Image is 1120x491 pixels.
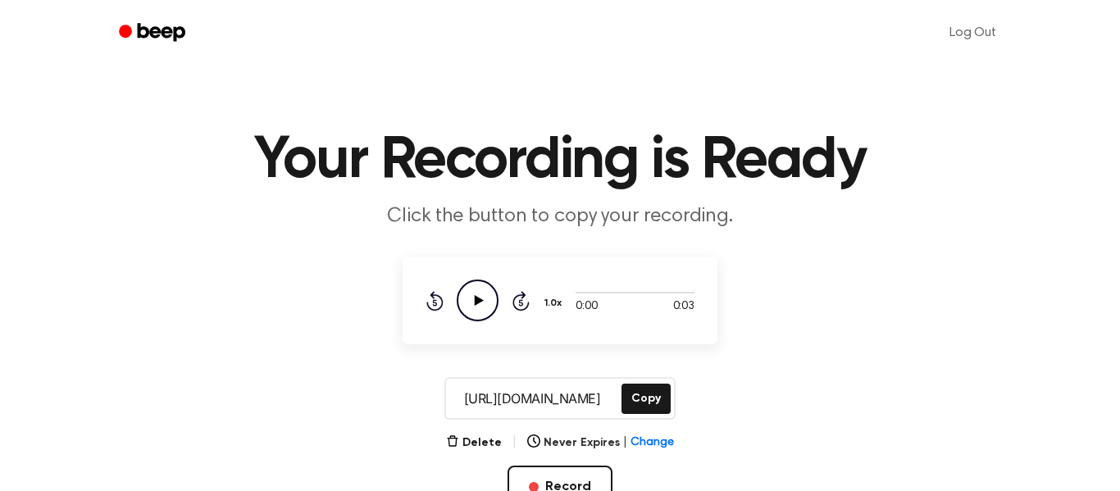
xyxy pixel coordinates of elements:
a: Beep [107,17,200,49]
h1: Your Recording is Ready [140,131,980,190]
span: | [623,434,627,452]
button: Copy [621,384,671,414]
a: Log Out [933,13,1013,52]
span: | [512,433,517,452]
button: Delete [446,434,502,452]
p: Click the button to copy your recording. [245,203,875,230]
span: 0:00 [576,298,597,316]
button: Never Expires|Change [527,434,674,452]
span: Change [631,434,674,452]
span: 0:03 [673,298,694,316]
button: 1.0x [543,289,568,317]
